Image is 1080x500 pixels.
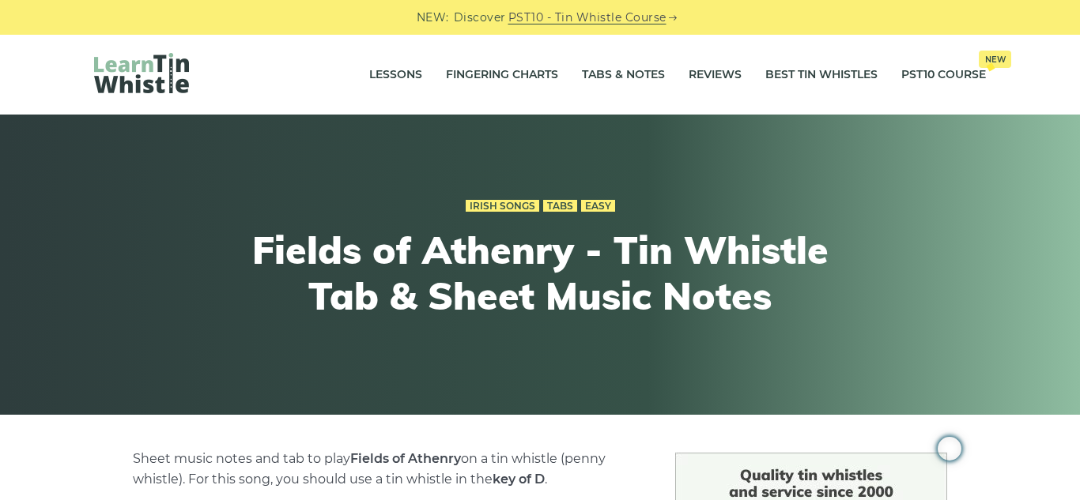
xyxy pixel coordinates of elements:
[582,55,665,95] a: Tabs & Notes
[901,55,986,95] a: PST10 CourseNew
[369,55,422,95] a: Lessons
[543,200,577,212] a: Tabs
[493,472,545,487] strong: key of D
[446,55,558,95] a: Fingering Charts
[249,227,831,318] h1: Fields of Athenry - Tin Whistle Tab & Sheet Music Notes
[689,55,742,95] a: Reviews
[979,51,1011,68] span: New
[581,200,615,212] a: Easy
[466,200,539,212] a: Irish Songs
[765,55,878,95] a: Best Tin Whistles
[94,53,189,93] img: LearnTinWhistle.com
[350,451,461,466] strong: Fields of Athenry
[133,449,637,490] p: Sheet music notes and tab to play on a tin whistle (penny whistle). For this song, you should use...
